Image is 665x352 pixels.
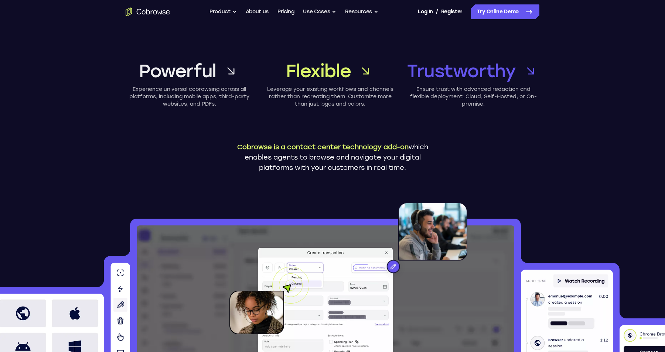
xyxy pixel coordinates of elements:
[126,59,253,83] a: Powerful
[229,267,309,334] img: A customer holding their phone
[126,86,253,108] p: Experience universal cobrowsing across all platforms, including mobile apps, third-party websites...
[436,7,438,16] span: /
[139,59,216,83] span: Powerful
[407,59,516,83] span: Trustworthy
[266,59,394,83] a: Flexible
[266,86,394,108] p: Leverage your existing workflows and channels rather than recreating them. Customize more than ju...
[277,4,294,19] a: Pricing
[209,4,237,19] button: Product
[407,86,539,108] p: Ensure trust with advanced redaction and flexible deployment: Cloud, Self-Hosted, or On-premise.
[345,4,378,19] button: Resources
[231,142,434,173] p: which enables agents to browse and navigate your digital platforms with your customers in real time.
[303,4,336,19] button: Use Cases
[441,4,463,19] a: Register
[407,59,539,83] a: Trustworthy
[286,59,351,83] span: Flexible
[471,4,539,19] a: Try Online Demo
[237,143,409,151] span: Cobrowse is a contact center technology add-on
[246,4,269,19] a: About us
[418,4,433,19] a: Log In
[126,7,170,16] a: Go to the home page
[353,202,467,281] img: An agent with a headset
